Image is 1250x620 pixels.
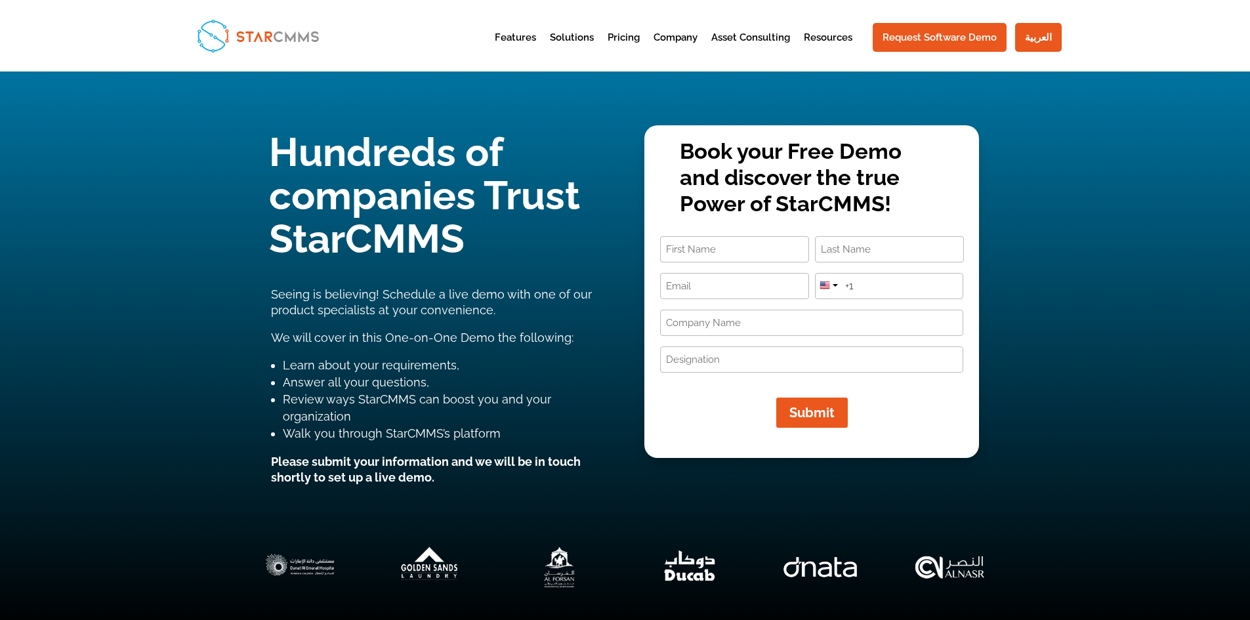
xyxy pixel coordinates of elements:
[654,33,698,65] a: Company
[660,310,963,336] input: Company Name
[776,398,848,428] button: Submit
[762,538,879,596] div: 5 / 7
[631,538,748,596] img: Ducab (1)
[608,33,640,65] a: Pricing
[371,538,488,596] img: 8 (1)
[660,236,809,262] input: First Name
[815,273,964,299] input: Phone Number
[789,405,835,421] span: Submit
[711,33,790,65] a: Asset Consulting
[631,538,748,596] div: 4 / 7
[271,331,573,344] span: We will cover in this One-on-One Demo the following:
[501,538,618,596] div: 3 / 7
[283,358,459,372] span: Learn about your requirements,
[283,392,551,423] span: Review ways StarCMMS can boost you and your organization
[241,538,358,596] img: hospital (1)
[1015,23,1062,52] a: العربية
[269,131,606,267] h1: Hundreds of companies Trust StarCMMS
[815,236,964,262] input: Last Name
[892,538,1009,596] div: 6 / 7
[495,33,536,65] a: Features
[271,287,592,317] span: Seeing is believing! Schedule a live demo with one of our product specialists at your convenience.
[241,538,358,596] div: 1 / 7
[371,538,488,596] div: 2 / 7
[873,23,1007,52] a: Request Software Demo
[680,138,944,217] p: Book your Free Demo and discover the true Power of StarCMMS!
[892,538,1009,596] img: Al-Naser-cranes
[762,538,879,596] img: dnata (1)
[192,14,325,57] img: StarCMMS
[501,538,618,596] img: forsan
[804,33,852,65] a: Resources
[550,33,594,65] a: Solutions
[660,346,963,373] input: Designation
[660,273,809,299] input: Email
[283,426,501,440] span: Walk you through StarCMMS’s platform
[271,455,581,484] strong: Please submit your information and we will be in touch shortly to set up a live demo.
[283,375,429,389] span: Answer all your questions,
